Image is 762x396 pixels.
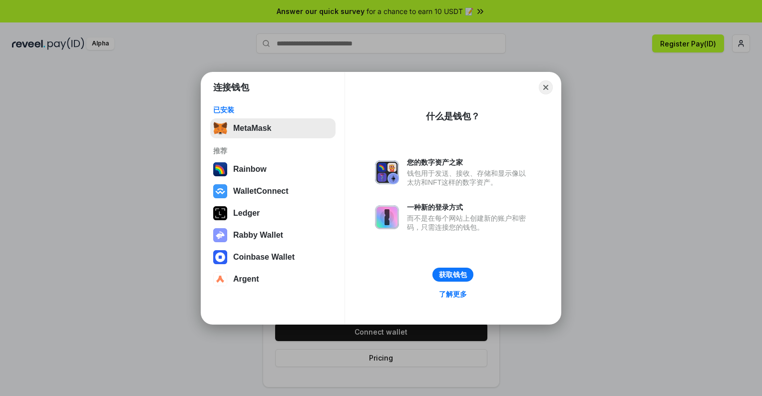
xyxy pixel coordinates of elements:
button: Ledger [210,203,336,223]
img: svg+xml,%3Csvg%20width%3D%2228%22%20height%3D%2228%22%20viewBox%3D%220%200%2028%2028%22%20fill%3D... [213,250,227,264]
div: 了解更多 [439,290,467,299]
div: MetaMask [233,124,271,133]
img: svg+xml,%3Csvg%20width%3D%2228%22%20height%3D%2228%22%20viewBox%3D%220%200%2028%2028%22%20fill%3D... [213,184,227,198]
button: Close [539,80,553,94]
img: svg+xml,%3Csvg%20width%3D%22120%22%20height%3D%22120%22%20viewBox%3D%220%200%20120%20120%22%20fil... [213,162,227,176]
div: Rainbow [233,165,267,174]
div: 一种新的登录方式 [407,203,531,212]
div: 而不是在每个网站上创建新的账户和密码，只需连接您的钱包。 [407,214,531,232]
div: Ledger [233,209,260,218]
button: WalletConnect [210,181,336,201]
img: svg+xml,%3Csvg%20xmlns%3D%22http%3A%2F%2Fwww.w3.org%2F2000%2Fsvg%22%20fill%3D%22none%22%20viewBox... [375,205,399,229]
div: 钱包用于发送、接收、存储和显示像以太坊和NFT这样的数字资产。 [407,169,531,187]
div: 什么是钱包？ [426,110,480,122]
div: Coinbase Wallet [233,253,295,262]
div: Argent [233,275,259,284]
img: svg+xml,%3Csvg%20width%3D%2228%22%20height%3D%2228%22%20viewBox%3D%220%200%2028%2028%22%20fill%3D... [213,272,227,286]
button: 获取钱包 [432,268,473,282]
button: Argent [210,269,336,289]
div: Rabby Wallet [233,231,283,240]
button: Coinbase Wallet [210,247,336,267]
button: Rabby Wallet [210,225,336,245]
div: 您的数字资产之家 [407,158,531,167]
div: 已安装 [213,105,333,114]
h1: 连接钱包 [213,81,249,93]
div: WalletConnect [233,187,289,196]
img: svg+xml,%3Csvg%20xmlns%3D%22http%3A%2F%2Fwww.w3.org%2F2000%2Fsvg%22%20width%3D%2228%22%20height%3... [213,206,227,220]
img: svg+xml,%3Csvg%20fill%3D%22none%22%20height%3D%2233%22%20viewBox%3D%220%200%2035%2033%22%20width%... [213,121,227,135]
button: MetaMask [210,118,336,138]
div: 推荐 [213,146,333,155]
button: Rainbow [210,159,336,179]
img: svg+xml,%3Csvg%20xmlns%3D%22http%3A%2F%2Fwww.w3.org%2F2000%2Fsvg%22%20fill%3D%22none%22%20viewBox... [213,228,227,242]
a: 了解更多 [433,288,473,301]
img: svg+xml,%3Csvg%20xmlns%3D%22http%3A%2F%2Fwww.w3.org%2F2000%2Fsvg%22%20fill%3D%22none%22%20viewBox... [375,160,399,184]
div: 获取钱包 [439,270,467,279]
